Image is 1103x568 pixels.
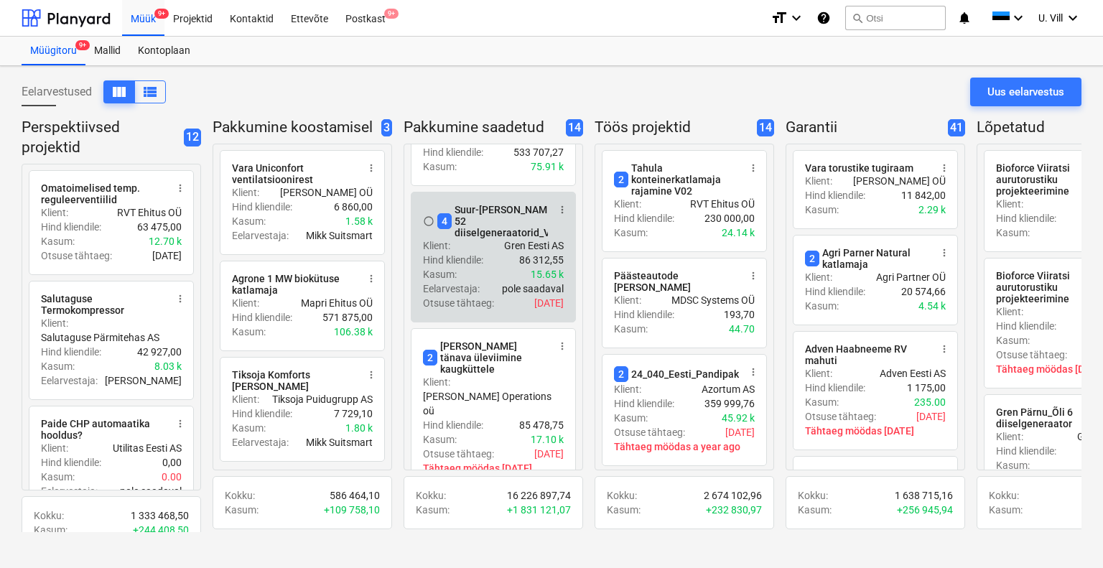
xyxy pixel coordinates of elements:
[614,425,685,439] p: Otsuse tähtaeg :
[706,503,762,517] p: + 232 830,97
[805,343,930,366] div: Adven Haabneeme RV mahuti
[805,299,839,313] p: Kasum :
[704,396,755,411] p: 359 999,76
[996,304,1023,319] p: Klient :
[805,468,916,480] div: Vara Uniconfort pumbad
[805,284,865,299] p: Hind kliendile :
[614,396,674,411] p: Hind kliendile :
[996,197,1023,211] p: Klient :
[729,322,755,336] p: 44.70
[614,270,739,293] div: Päästeautode [PERSON_NAME]
[334,325,373,339] p: 106.38 k
[184,129,201,146] span: 12
[423,461,564,475] p: Tähtaeg möödas [DATE]
[880,366,946,381] p: Adven Eesti AS
[129,37,199,65] a: Kontoplaan
[786,118,942,138] p: Garantii
[996,225,1030,240] p: Kasum :
[232,214,266,228] p: Kasum :
[614,211,674,225] p: Hind kliendile :
[41,373,98,388] p: Eelarvestaja :
[423,375,450,389] p: Klient :
[111,83,128,101] span: Kuva veergudena
[519,253,564,267] p: 86 312,55
[232,369,357,392] div: Tiksoja Komforts [PERSON_NAME]
[120,484,182,498] p: pole saadaval
[996,319,1056,333] p: Hind kliendile :
[213,118,376,138] p: Pakkumine koostamisel
[334,200,373,214] p: 6 860,00
[117,205,182,220] p: RVT Ehitus OÜ
[989,488,1019,503] p: Kokku :
[722,411,755,425] p: 45.92 k
[381,119,392,137] span: 3
[334,406,373,421] p: 7 729,10
[702,382,755,396] p: Azortum AS
[322,310,373,325] p: 571 875,00
[232,273,357,296] div: Agrone 1 MW biokütuse katlamaja
[41,455,101,470] p: Hind kliendile :
[131,508,189,523] p: 1 333 468,50
[423,281,480,296] p: Eelarvestaja :
[748,366,759,378] span: more_vert
[41,248,112,263] p: Otsuse tähtaeg :
[614,439,755,454] p: Tähtaeg möödas a year ago
[939,343,950,355] span: more_vert
[939,468,950,480] span: more_vert
[41,470,75,484] p: Kasum :
[34,508,64,523] p: Kokku :
[41,220,101,234] p: Hind kliendile :
[614,172,628,187] span: 2
[41,484,98,498] p: Eelarvestaja :
[162,455,182,470] p: 0,00
[816,9,831,27] i: Abikeskus
[1064,9,1081,27] i: keyboard_arrow_down
[225,503,259,517] p: Kasum :
[437,213,452,229] span: 4
[174,182,186,194] span: more_vert
[232,310,292,325] p: Hind kliendile :
[41,441,68,455] p: Klient :
[798,488,828,503] p: Kokku :
[614,293,641,307] p: Klient :
[306,435,373,450] p: Mikk Suitsmart
[722,225,755,240] p: 24.14 k
[557,204,568,215] span: more_vert
[404,118,560,138] p: Pakkumine saadetud
[748,270,759,281] span: more_vert
[531,267,564,281] p: 15.65 k
[416,488,446,503] p: Kokku :
[939,162,950,174] span: more_vert
[614,366,628,382] span: 2
[280,185,373,200] p: [PERSON_NAME] OÜ
[724,307,755,322] p: 193,70
[614,366,878,382] div: 24_040_Eesti_Pandipakend_elekter_automaatika_V02
[232,228,289,243] p: Eelarvestaja :
[895,488,953,503] p: 1 638 715,16
[996,458,1030,472] p: Kasum :
[423,238,450,253] p: Klient :
[845,6,946,30] button: Otsi
[345,421,373,435] p: 1.80 k
[805,381,865,395] p: Hind kliendile :
[423,418,483,432] p: Hind kliendile :
[232,421,266,435] p: Kasum :
[41,330,159,345] p: Salutaguse Pärmitehas AS
[748,162,759,174] span: more_vert
[232,435,289,450] p: Eelarvestaja :
[957,9,972,27] i: notifications
[788,9,805,27] i: keyboard_arrow_down
[614,322,648,336] p: Kasum :
[996,211,1056,225] p: Hind kliendile :
[174,418,186,429] span: more_vert
[22,37,85,65] a: Müügitoru9+
[423,159,457,174] p: Kasum :
[272,392,373,406] p: Tiksoja Puidugrupp AS
[614,411,648,425] p: Kasum :
[671,293,755,307] p: MDSC Systems OÜ
[916,409,946,424] p: [DATE]
[423,340,548,375] div: [PERSON_NAME] tänava üleviimine kaugküttele
[534,296,564,310] p: [DATE]
[901,284,946,299] p: 20 574,66
[970,78,1081,106] button: Uus eelarvestus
